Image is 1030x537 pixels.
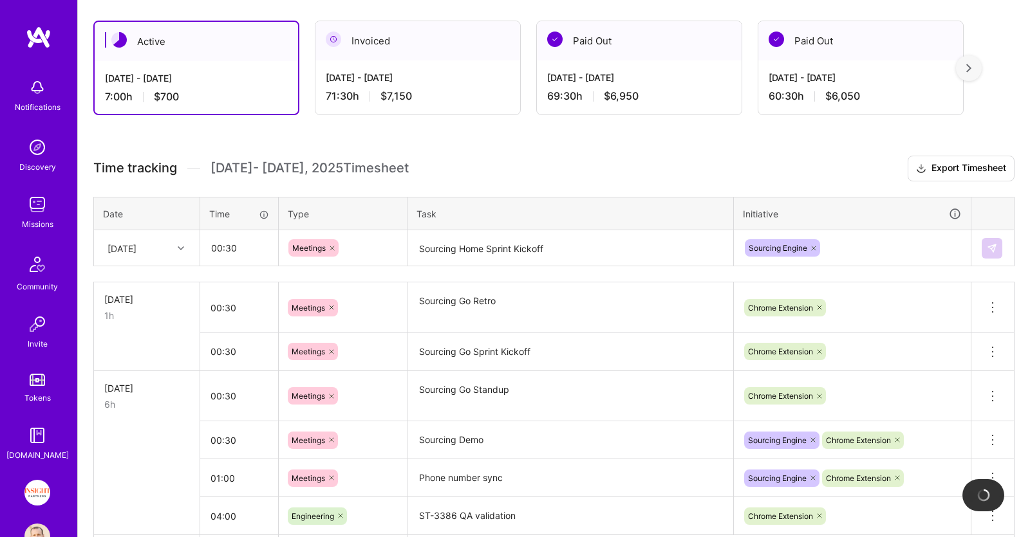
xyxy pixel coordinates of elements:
span: Chrome Extension [748,347,813,356]
div: null [982,238,1004,259]
span: Meetings [292,303,325,313]
div: Active [95,22,298,61]
div: 6h [104,397,189,411]
div: [DATE] [108,241,136,255]
img: Submit [987,243,997,253]
div: Discovery [19,160,56,174]
input: HH:MM [200,461,278,495]
span: Chrome Extension [826,435,891,445]
div: Community [17,280,58,293]
div: 1h [104,309,189,322]
textarea: Sourcing Go Sprint Kickoff [409,334,732,370]
textarea: ST-3386 QA validation [409,498,732,534]
div: [DATE] - [DATE] [105,71,288,85]
div: 7:00 h [105,90,288,104]
textarea: Sourcing Go Standup [409,372,732,421]
span: Sourcing Engine [748,435,807,445]
input: HH:MM [200,291,278,325]
div: Notifications [15,100,61,114]
span: Chrome Extension [826,473,891,483]
span: Engineering [292,511,334,521]
textarea: Sourcing Home Sprint Kickoff [409,232,732,266]
span: Meetings [292,473,325,483]
div: [DATE] - [DATE] [326,71,510,84]
textarea: Sourcing Go Retro [409,284,732,332]
div: 60:30 h [769,89,953,103]
div: [DATE] [104,293,189,306]
img: Insight Partners: Data & AI - Sourcing [24,480,50,505]
div: Tokens [24,391,51,405]
input: HH:MM [200,499,278,533]
img: tokens [30,374,45,386]
img: guide book [24,423,50,448]
input: HH:MM [200,379,278,413]
div: Missions [22,217,53,231]
i: icon Chevron [178,245,184,251]
div: [DOMAIN_NAME] [6,448,69,462]
input: HH:MM [201,231,277,265]
span: $6,950 [604,89,639,103]
span: [DATE] - [DATE] , 2025 Timesheet [211,160,409,176]
div: Invoiced [315,21,520,60]
span: Meetings [292,435,325,445]
input: HH:MM [200,334,278,369]
span: Sourcing Engine [748,473,807,483]
span: Meetings [292,391,325,401]
div: [DATE] - [DATE] [547,71,731,84]
th: Date [94,197,200,230]
span: $700 [154,90,179,104]
div: Initiative [743,206,962,221]
th: Task [407,197,734,230]
div: Time [209,207,269,221]
div: [DATE] - [DATE] [769,71,953,84]
div: Paid Out [537,21,742,60]
span: Meetings [292,347,325,356]
textarea: Sourcing Demo [409,423,732,458]
img: Community [22,249,53,280]
a: Insight Partners: Data & AI - Sourcing [21,480,53,505]
span: $6,050 [825,89,860,103]
span: $7,150 [380,89,412,103]
img: discovery [24,134,50,160]
img: Active [111,32,127,48]
span: Chrome Extension [748,303,813,313]
img: teamwork [24,192,50,217]
span: Chrome Extension [748,391,813,401]
textarea: Phone number sync [409,460,732,496]
span: Meetings [292,243,326,253]
img: Invoiced [326,32,341,47]
img: logo [26,26,51,49]
span: Chrome Extension [748,511,813,521]
button: Export Timesheet [908,156,1015,181]
div: [DATE] [104,381,189,395]
div: Paid Out [758,21,963,60]
div: 71:30 h [326,89,510,103]
img: bell [24,75,50,100]
input: HH:MM [200,423,278,457]
span: Time tracking [93,160,177,176]
img: Paid Out [547,32,563,47]
div: 69:30 h [547,89,731,103]
span: Sourcing Engine [749,243,807,253]
i: icon Download [916,162,926,176]
img: loading [975,486,992,504]
img: Invite [24,311,50,337]
th: Type [279,197,407,230]
img: right [966,64,971,73]
img: Paid Out [769,32,784,47]
div: Invite [28,337,48,350]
